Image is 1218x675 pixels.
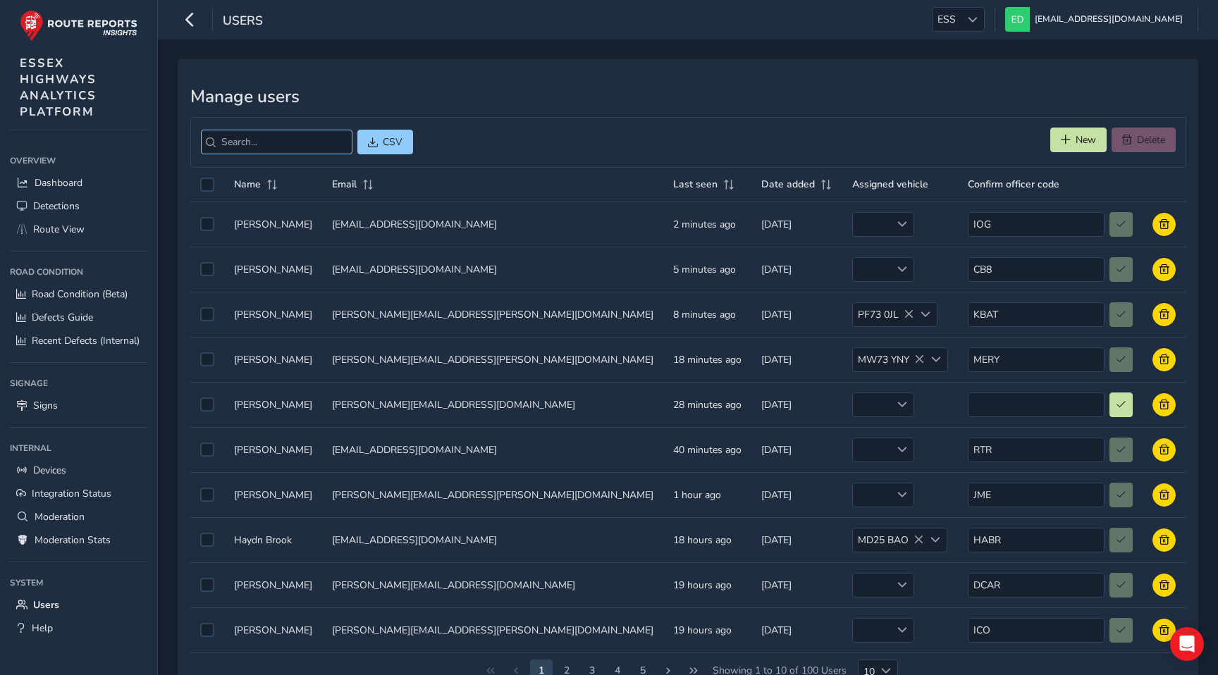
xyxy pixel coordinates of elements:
input: Search... [201,130,352,154]
span: Users [33,598,59,612]
td: [PERSON_NAME] [224,472,322,517]
span: Route View [33,223,85,236]
div: Select auth0|65a93fdf63360451f56ba00e [200,262,214,276]
button: New [1050,128,1107,152]
td: 28 minutes ago [663,382,751,427]
span: Assigned vehicle [852,178,928,191]
span: CSV [383,135,402,149]
span: Last seen [673,178,718,191]
td: 18 minutes ago [663,337,751,382]
a: Recent Defects (Internal) [10,329,147,352]
td: Haydn Brook [224,517,322,562]
div: Signage [10,373,147,394]
div: Select auth0|65a9401d63360451f56ba048 [200,217,214,231]
td: [PERSON_NAME] [224,607,322,652]
td: [DATE] [751,607,842,652]
td: [DATE] [751,517,842,562]
td: 8 minutes ago [663,292,751,337]
td: [DATE] [751,202,842,247]
span: Date added [761,178,815,191]
div: Select auth0|667170d5003a7abc9dabf769 [200,533,214,547]
span: Integration Status [32,487,111,500]
span: Email [332,178,357,191]
td: [PERSON_NAME] [224,562,322,607]
a: Signs [10,394,147,417]
span: Help [32,621,53,635]
div: Overview [10,150,147,171]
span: MW73 YNY [853,348,924,371]
div: Road Condition [10,261,147,283]
td: [PERSON_NAME][EMAIL_ADDRESS][PERSON_NAME][DOMAIN_NAME] [322,607,663,652]
a: Dashboard [10,171,147,194]
td: [PERSON_NAME] [224,247,322,292]
div: System [10,572,147,593]
td: [DATE] [751,247,842,292]
td: 2 minutes ago [663,202,751,247]
td: 18 hours ago [663,517,751,562]
td: [PERSON_NAME] [224,292,322,337]
button: [EMAIL_ADDRESS][DOMAIN_NAME] [1005,7,1188,32]
td: [PERSON_NAME][EMAIL_ADDRESS][PERSON_NAME][DOMAIN_NAME] [322,292,663,337]
span: ESSEX HIGHWAYS ANALYTICS PLATFORM [20,55,97,120]
a: Users [10,593,147,617]
td: 5 minutes ago [663,247,751,292]
td: 19 hours ago [663,607,751,652]
div: Select auth0|65a93ffdec3ce59f619bf24e [200,578,214,592]
img: rr logo [20,10,137,42]
td: 40 minutes ago [663,427,751,472]
button: CSV [357,130,413,154]
span: Devices [33,464,66,477]
td: [PERSON_NAME] [224,202,322,247]
span: Dashboard [35,176,82,190]
h3: Manage users [190,87,1186,107]
td: [PERSON_NAME][EMAIL_ADDRESS][DOMAIN_NAME] [322,562,663,607]
td: [DATE] [751,382,842,427]
td: [DATE] [751,562,842,607]
td: [EMAIL_ADDRESS][DOMAIN_NAME] [322,427,663,472]
div: Select auth0|6671704e41c467058b6f8678 [200,352,214,366]
div: Select auth0|683ea2074a100a26517ed1fa [200,623,214,637]
td: [EMAIL_ADDRESS][DOMAIN_NAME] [322,202,663,247]
span: New [1076,133,1096,147]
a: Moderation Stats [10,528,147,552]
span: Moderation Stats [35,533,111,547]
span: Confirm officer code [968,178,1059,191]
a: Integration Status [10,482,147,505]
td: [PERSON_NAME][EMAIL_ADDRESS][DOMAIN_NAME] [322,382,663,427]
a: Help [10,617,147,640]
img: diamond-layout [1005,7,1030,32]
td: 1 hour ago [663,472,751,517]
span: PF73 0JL [853,303,914,326]
span: Signs [33,399,58,412]
td: [DATE] [751,337,842,382]
span: Defects Guide [32,311,93,324]
a: Road Condition (Beta) [10,283,147,306]
div: Select auth0|65cf6c0be61ba9cacffa938c [200,488,214,502]
a: Detections [10,194,147,218]
a: Route View [10,218,147,241]
span: Road Condition (Beta) [32,287,128,301]
td: [DATE] [751,292,842,337]
td: [PERSON_NAME][EMAIL_ADDRESS][PERSON_NAME][DOMAIN_NAME] [322,472,663,517]
td: [DATE] [751,427,842,472]
span: [EMAIL_ADDRESS][DOMAIN_NAME] [1035,7,1183,32]
span: Recent Defects (Internal) [32,334,140,347]
div: Select auth0|6687941647981c94836c8998 [200,307,214,321]
span: Detections [33,199,80,213]
div: Open Intercom Messenger [1170,627,1204,661]
span: Moderation [35,510,85,524]
a: Moderation [10,505,147,528]
div: Select auth0|66dab91ded82210fcfca4a9b [200,397,214,411]
span: MD25 BAO [853,528,923,552]
td: [PERSON_NAME] [224,382,322,427]
a: Defects Guide [10,306,147,329]
td: [DATE] [751,472,842,517]
span: Name [234,178,261,191]
td: [EMAIL_ADDRESS][DOMAIN_NAME] [322,517,663,562]
td: [PERSON_NAME][EMAIL_ADDRESS][PERSON_NAME][DOMAIN_NAME] [322,337,663,382]
td: [EMAIL_ADDRESS][DOMAIN_NAME] [322,247,663,292]
span: ESS [933,8,961,31]
a: Devices [10,459,147,482]
td: [PERSON_NAME] [224,337,322,382]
